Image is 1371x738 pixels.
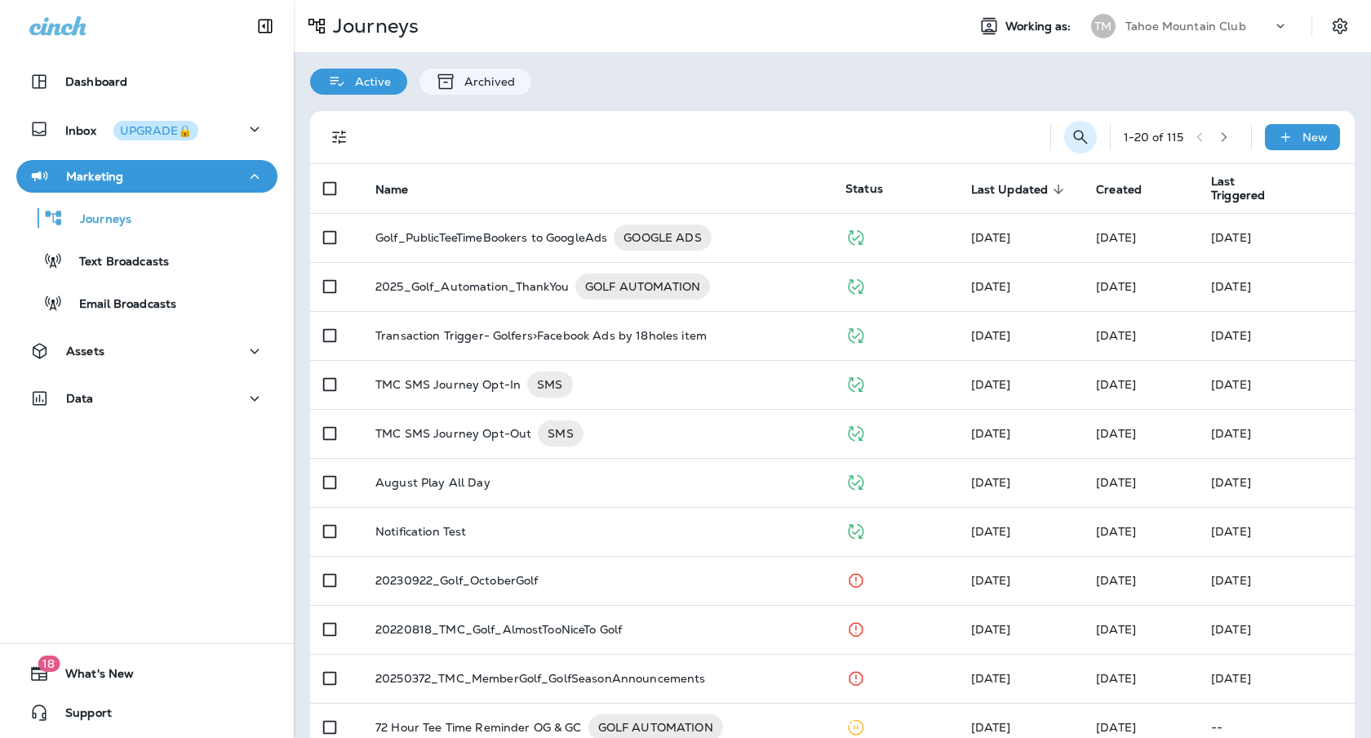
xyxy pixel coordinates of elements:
[63,255,169,270] p: Text Broadcasts
[971,524,1011,539] span: Unknown
[326,14,419,38] p: Journeys
[1096,230,1136,245] span: Unknown
[1096,182,1163,197] span: Created
[66,392,94,405] p: Data
[242,10,288,42] button: Collapse Sidebar
[16,65,277,98] button: Dashboard
[1198,213,1355,262] td: [DATE]
[1096,573,1136,588] span: Colin Lygren
[971,671,1011,686] span: Colin Lygren
[527,376,572,393] span: SMS
[971,622,1011,637] span: Unknown
[1096,524,1136,539] span: Unknown
[1198,507,1355,556] td: [DATE]
[614,229,711,246] span: GOOGLE ADS
[49,667,134,687] span: What's New
[120,125,192,136] div: UPGRADE🔒
[113,121,198,140] button: UPGRADE🔒
[66,170,123,183] p: Marketing
[1096,328,1136,343] span: Colin Lygren
[375,525,466,538] p: Notification Test
[588,719,723,736] span: GOLF AUTOMATION
[971,426,1011,441] span: Unknown
[38,656,60,672] span: 18
[16,286,277,320] button: Email Broadcasts
[1198,458,1355,507] td: [DATE]
[64,212,131,228] p: Journeys
[375,225,607,251] p: Golf_PublicTeeTimeBookers to GoogleAds
[575,273,710,300] div: GOLF AUTOMATION
[66,345,104,358] p: Assets
[16,243,277,278] button: Text Broadcasts
[375,672,706,685] p: 20250372_TMC_MemberGolf_GolfSeasonAnnouncements
[375,273,569,300] p: 2025_Golf_Automation_ThankYou
[323,121,356,153] button: Filters
[845,669,866,684] span: Stopped
[1198,409,1355,458] td: [DATE]
[971,573,1011,588] span: Colin Lygren
[845,278,866,292] span: Published
[16,382,277,415] button: Data
[971,328,1011,343] span: Colin Lygren
[16,335,277,367] button: Assets
[971,230,1011,245] span: Unknown
[375,476,490,489] p: August Play All Day
[1198,605,1355,654] td: [DATE]
[1096,183,1142,197] span: Created
[375,420,531,447] p: TMC SMS Journey Opt-Out
[971,720,1011,735] span: Unknown
[1198,360,1355,409] td: [DATE]
[375,371,521,398] p: TMC SMS Journey Opt-In
[971,377,1011,392] span: Unknown
[1198,654,1355,703] td: [DATE]
[16,696,277,729] button: Support
[347,75,391,88] p: Active
[1198,311,1355,360] td: [DATE]
[971,279,1011,294] span: Colin Lygren
[971,183,1049,197] span: Last Updated
[845,181,883,196] span: Status
[1211,175,1296,202] span: Last Triggered
[538,420,583,447] div: SMS
[845,718,866,733] span: Paused
[1198,556,1355,605] td: [DATE]
[971,182,1070,197] span: Last Updated
[16,201,277,235] button: Journeys
[1096,426,1136,441] span: Unknown
[1096,622,1136,637] span: Unknown
[375,623,622,636] p: 20220818_TMC_Golf_AlmostTooNiceTo Golf
[49,706,112,726] span: Support
[1005,20,1075,33] span: Working as:
[1096,671,1136,686] span: Colin Lygren
[1091,14,1116,38] div: TM
[375,574,539,587] p: 20230922_Golf_OctoberGolf
[63,297,176,313] p: Email Broadcasts
[1096,377,1136,392] span: Unknown
[65,75,127,88] p: Dashboard
[1211,175,1275,202] span: Last Triggered
[1198,262,1355,311] td: [DATE]
[375,182,430,197] span: Name
[614,225,711,251] div: GOOGLE ADS
[1125,20,1246,33] p: Tahoe Mountain Club
[1325,11,1355,41] button: Settings
[375,329,707,342] p: Transaction Trigger- Golfers>Facebook Ads by 18holes item
[845,473,866,488] span: Published
[16,113,277,145] button: InboxUPGRADE🔒
[527,371,572,398] div: SMS
[845,425,866,439] span: Published
[1096,720,1136,735] span: Unknown
[575,278,710,295] span: GOLF AUTOMATION
[1211,721,1342,734] p: --
[65,121,198,138] p: Inbox
[1302,131,1328,144] p: New
[16,657,277,690] button: 18What's New
[845,229,866,243] span: Published
[971,475,1011,490] span: Colin Lygren
[456,75,515,88] p: Archived
[845,376,866,390] span: Published
[1096,475,1136,490] span: Colin Lygren
[1096,279,1136,294] span: Colin Lygren
[1064,121,1097,153] button: Search Journeys
[845,571,866,586] span: Stopped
